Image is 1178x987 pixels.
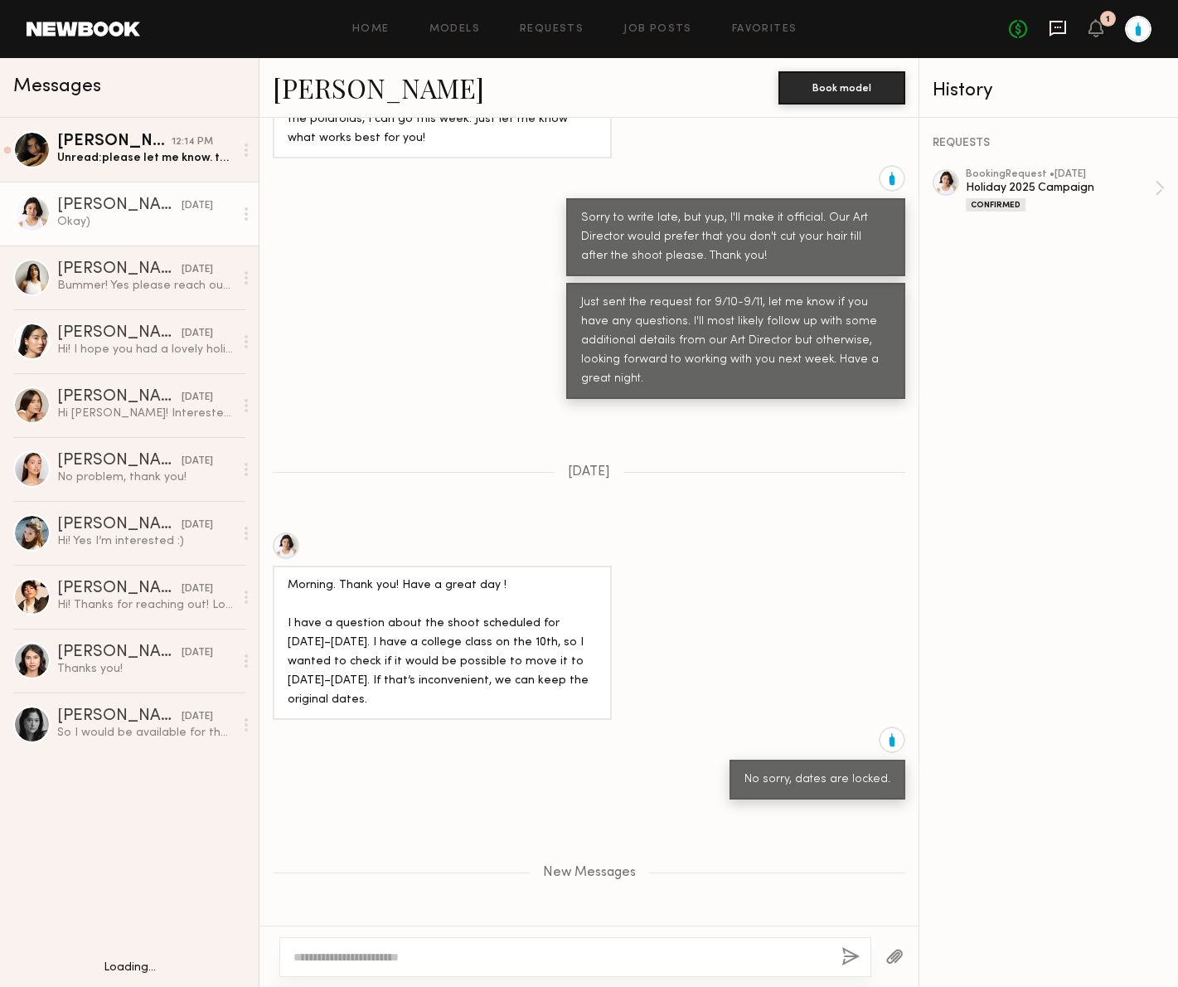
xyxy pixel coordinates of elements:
a: Home [352,24,390,35]
div: Confirmed [966,198,1025,211]
a: Favorites [732,24,797,35]
div: [PERSON_NAME] [57,453,182,469]
div: Hi [PERSON_NAME]! Interested and available! Let me know if $70/hrly works! [57,406,234,421]
a: Book model [778,80,905,94]
a: Requests [520,24,584,35]
div: 1 [1106,15,1110,24]
div: [DATE] [182,709,213,725]
div: Morning. Thank you! Have a great day ! I have a question about the shoot scheduled for [DATE]–[DA... [288,576,597,710]
div: Okay) [57,214,234,230]
span: New Messages [543,866,636,880]
div: Thanks you! [57,661,234,677]
div: [PERSON_NAME] [57,325,182,342]
div: Hi! Yes I’m interested :) [57,533,234,549]
div: Unread: please let me know. thank you :) [57,150,234,166]
div: [DATE] [182,518,213,533]
div: Holiday 2025 Campaign [966,180,1155,196]
div: [PERSON_NAME] [57,261,182,278]
div: [DATE] [182,645,213,661]
span: Messages [13,77,101,96]
div: Hi! Thanks for reaching out! Love Blue Bottle! I’m available those days, please send over details... [57,597,234,613]
div: [PERSON_NAME] [57,644,182,661]
div: 12:14 PM [172,134,213,150]
div: [DATE] [182,326,213,342]
span: [DATE] [568,465,610,479]
div: [PERSON_NAME] [57,708,182,725]
div: So I would be available for the 21st! [57,725,234,741]
a: Job Posts [623,24,692,35]
div: [DATE] [182,454,213,469]
div: Sorry to write late, but yup, I'll make it official. Our Art Director would prefer that you don't... [581,209,890,266]
a: bookingRequest •[DATE]Holiday 2025 CampaignConfirmed [966,169,1165,211]
div: [DATE] [182,198,213,214]
button: Book model [778,71,905,105]
div: [PERSON_NAME] [57,134,172,150]
a: Models [429,24,480,35]
div: No problem, thank you! [57,469,234,485]
div: [PERSON_NAME] [57,389,182,406]
div: [PERSON_NAME] [57,517,182,533]
div: Just sent the request for 9/10-9/11, let me know if you have any questions. I'll most likely foll... [581,294,890,389]
a: [PERSON_NAME] [273,70,484,105]
div: booking Request • [DATE] [966,169,1155,180]
div: Bummer! Yes please reach out again if a project aligns with our schedules. [57,278,234,294]
div: [PERSON_NAME] [57,197,182,214]
div: [DATE] [182,262,213,278]
div: [PERSON_NAME] [57,581,182,597]
div: [DATE] [182,581,213,597]
div: Hi! I hope you had a lovely holiday weekend. Thank you for letting me know there will be 2 shooti... [57,342,234,357]
div: History [933,81,1165,100]
div: REQUESTS [933,138,1165,149]
div: No sorry, dates are locked. [744,771,890,790]
div: [DATE] [182,390,213,406]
